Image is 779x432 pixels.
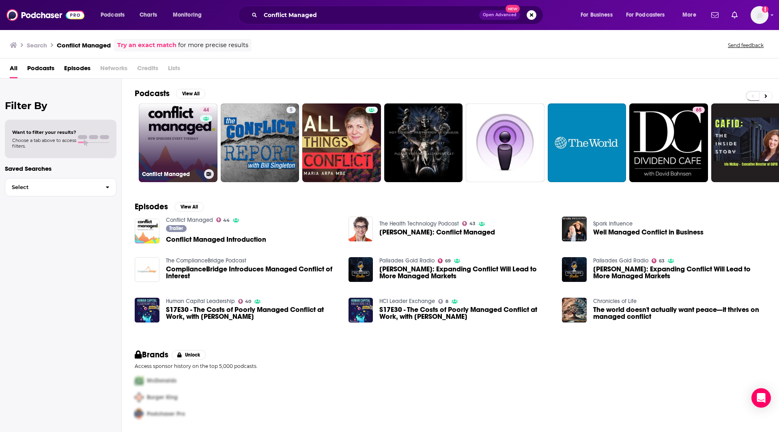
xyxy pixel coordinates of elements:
[593,298,637,305] a: Chronicles of Life
[562,298,587,322] img: The world doesn't actually want peace—it thrives on managed conflict
[751,6,768,24] button: Show profile menu
[677,9,706,21] button: open menu
[379,306,552,320] span: S17E30 - The Costs of Poorly Managed Conflict at Work, with [PERSON_NAME]
[581,9,613,21] span: For Business
[166,298,235,305] a: Human Capital Leadership
[506,5,520,13] span: New
[593,266,766,279] span: [PERSON_NAME]: Expanding Conflict Will Lead to More Managed Markets
[5,165,116,172] p: Saved Searches
[593,220,633,227] a: Spark Influence
[57,41,111,49] h3: Conflict Managed
[27,41,47,49] h3: Search
[172,350,206,360] button: Unlock
[216,217,230,222] a: 44
[246,6,551,24] div: Search podcasts, credits, & more...
[621,9,677,21] button: open menu
[379,266,552,279] a: John Lee: Expanding Conflict Will Lead to More Managed Markets
[147,377,176,384] span: McDonalds
[696,106,702,114] span: 65
[379,257,435,264] a: Palisades Gold Radio
[200,107,212,113] a: 44
[168,62,180,78] span: Lists
[166,217,213,224] a: Conflict Managed
[438,258,451,263] a: 69
[5,178,116,196] button: Select
[751,6,768,24] img: User Profile
[135,257,159,282] a: ComplianceBridge Introduces Managed Conflict of Interest
[95,9,135,21] button: open menu
[379,306,552,320] a: S17E30 - The Costs of Poorly Managed Conflict at Work, with Lorraine Segal
[593,257,648,264] a: Palisades Gold Radio
[135,350,168,360] h2: Brands
[379,229,495,236] span: [PERSON_NAME]: Conflict Managed
[6,7,84,23] img: Podchaser - Follow, Share and Rate Podcasts
[166,306,339,320] a: S17E30 - The Costs of Poorly Managed Conflict at Work, with Lorraine Segal
[139,103,217,182] a: 44Conflict Managed
[27,62,54,78] a: Podcasts
[562,217,587,241] img: Well Managed Conflict in Business
[659,259,665,263] span: 63
[135,298,159,322] img: S17E30 - The Costs of Poorly Managed Conflict at Work, with Lorraine Segal
[176,89,205,99] button: View All
[593,306,766,320] a: The world doesn't actually want peace—it thrives on managed conflict
[140,9,157,21] span: Charts
[593,266,766,279] a: John Lee: Expanding Conflict Will Lead to More Managed Markets
[238,299,252,304] a: 40
[751,6,768,24] span: Logged in as AtriaBooks
[626,9,665,21] span: For Podcasters
[12,129,76,135] span: Want to filter your results?
[682,9,696,21] span: More
[147,411,185,417] span: Podchaser Pro
[10,62,17,78] a: All
[64,62,90,78] span: Episodes
[593,229,704,236] span: Well Managed Conflict in Business
[575,9,623,21] button: open menu
[135,202,204,212] a: EpisodesView All
[5,100,116,112] h2: Filter By
[445,259,451,263] span: 69
[245,300,251,303] span: 40
[379,229,495,236] a: Liz Kislik: Conflict Managed
[166,306,339,320] span: S17E30 - The Costs of Poorly Managed Conflict at Work, with [PERSON_NAME]
[708,8,722,22] a: Show notifications dropdown
[169,226,183,231] span: Trailer
[379,220,459,227] a: The Health Technology Podcast
[135,219,159,243] img: Conflict Managed Introduction
[290,106,293,114] span: 5
[483,13,516,17] span: Open Advanced
[117,41,176,50] a: Try an exact match
[5,185,99,190] span: Select
[379,298,435,305] a: HCI Leader Exchange
[178,41,248,50] span: for more precise results
[203,106,209,114] span: 44
[100,62,127,78] span: Networks
[135,363,766,369] p: Access sponsor history on the top 5,000 podcasts.
[166,266,339,279] span: ComplianceBridge Introduces Managed Conflict of Interest
[286,107,296,113] a: 5
[629,103,708,182] a: 65
[445,300,448,303] span: 8
[223,219,230,222] span: 44
[131,406,147,422] img: Third Pro Logo
[725,42,766,49] button: Send feedback
[260,9,479,21] input: Search podcasts, credits, & more...
[349,217,373,241] img: Liz Kislik: Conflict Managed
[349,298,373,322] a: S17E30 - The Costs of Poorly Managed Conflict at Work, with Lorraine Segal
[562,257,587,282] img: John Lee: Expanding Conflict Will Lead to More Managed Markets
[762,6,768,13] svg: Add a profile image
[166,236,266,243] a: Conflict Managed Introduction
[12,138,76,149] span: Choose a tab above to access filters.
[469,222,476,226] span: 43
[166,257,246,264] a: The ComplianceBridge Podcast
